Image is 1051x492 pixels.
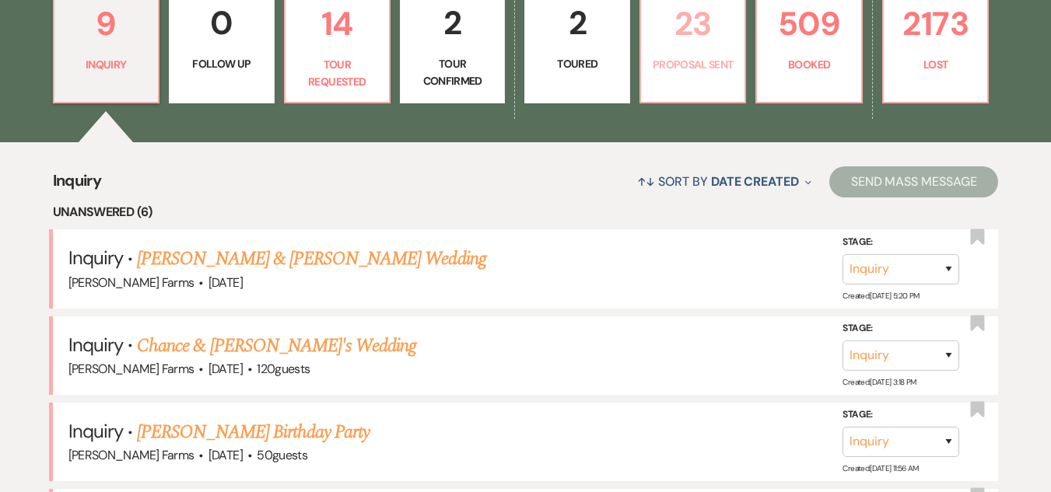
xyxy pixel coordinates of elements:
[631,161,818,202] button: Sort By Date Created
[137,418,370,446] a: [PERSON_NAME] Birthday Party
[53,202,999,222] li: Unanswered (6)
[843,463,918,473] span: Created: [DATE] 11:56 AM
[68,361,194,377] span: [PERSON_NAME] Farms
[68,419,123,443] span: Inquiry
[295,56,380,91] p: Tour Requested
[711,173,799,190] span: Date Created
[829,166,999,197] button: Send Mass Message
[843,407,959,424] label: Stage:
[257,447,307,463] span: 50 guests
[843,234,959,251] label: Stage:
[68,333,123,357] span: Inquiry
[843,377,916,387] span: Created: [DATE] 3:18 PM
[137,245,485,273] a: [PERSON_NAME] & [PERSON_NAME] Wedding
[208,274,243,291] span: [DATE]
[650,56,735,73] p: Proposal Sent
[843,290,919,300] span: Created: [DATE] 5:20 PM
[208,361,243,377] span: [DATE]
[637,173,656,190] span: ↑↓
[766,56,851,73] p: Booked
[179,55,264,72] p: Follow Up
[68,447,194,463] span: [PERSON_NAME] Farms
[53,169,102,202] span: Inquiry
[843,320,959,337] label: Stage:
[68,274,194,291] span: [PERSON_NAME] Farms
[208,447,243,463] span: [DATE]
[534,55,619,72] p: Toured
[893,56,978,73] p: Lost
[257,361,310,377] span: 120 guests
[410,55,495,90] p: Tour Confirmed
[137,332,416,360] a: Chance & [PERSON_NAME]'s Wedding
[68,246,123,270] span: Inquiry
[64,56,149,73] p: Inquiry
